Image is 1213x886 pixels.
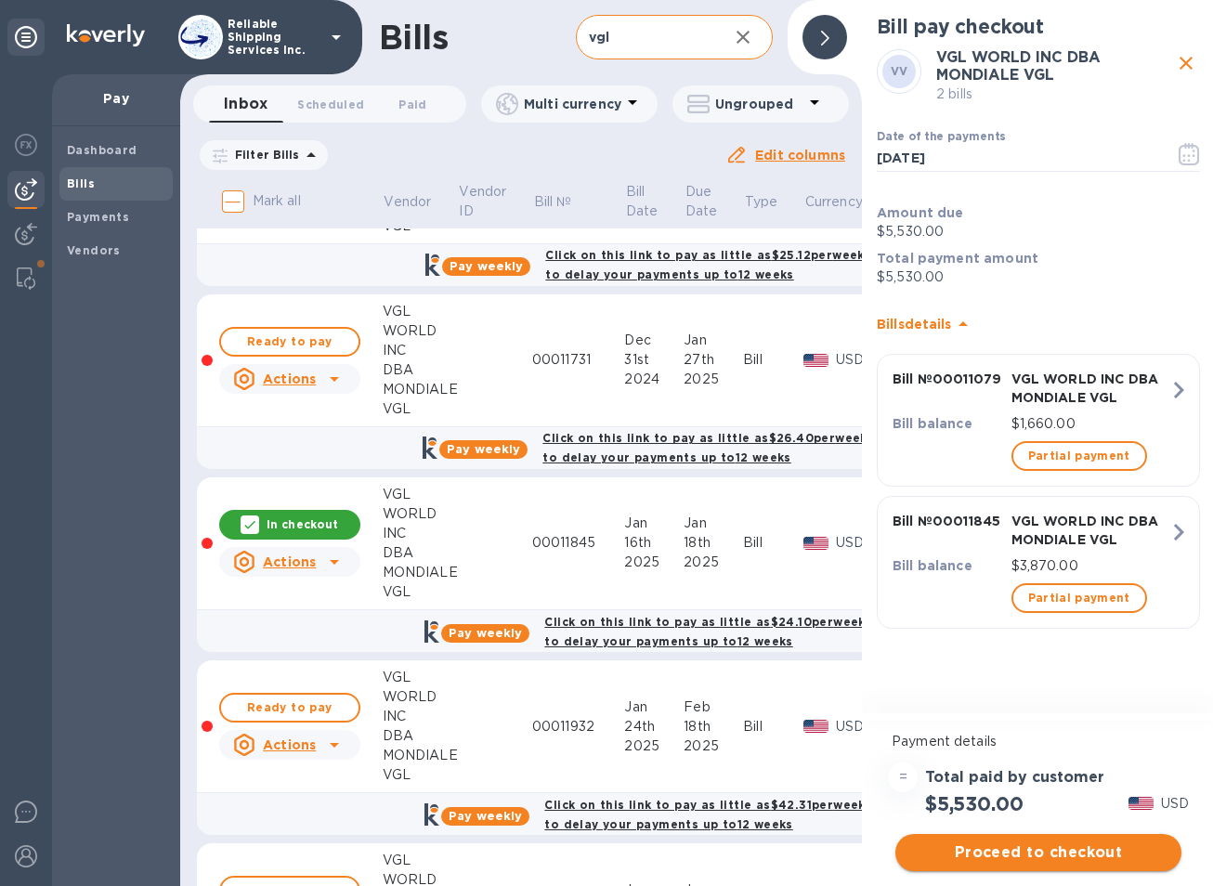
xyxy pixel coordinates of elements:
p: Ungrouped [715,95,803,113]
div: WORLD [383,321,458,341]
div: 00011845 [532,533,624,553]
u: Actions [263,371,316,386]
div: MONDIALE [383,746,458,765]
div: VGL [383,851,458,870]
img: Logo [67,24,145,46]
p: Multi currency [524,95,621,113]
b: Vendors [67,243,121,257]
span: Due Date [685,182,742,221]
div: 31st [624,350,684,370]
button: Partial payment [1011,441,1147,471]
div: 2024 [624,370,684,389]
div: Bill [743,350,803,370]
div: Billsdetails [877,294,1200,354]
div: 2025 [684,370,743,389]
b: Pay weekly [449,809,522,823]
button: Proceed to checkout [895,834,1181,871]
div: Dec [624,331,684,350]
span: Type [745,192,802,212]
p: Currency [805,192,863,212]
b: VGL WORLD INC DBA MONDIALE VGL [936,48,1101,84]
div: VGL [383,302,458,321]
span: Scheduled [297,95,364,114]
div: DBA [383,360,458,380]
b: Bill s details [877,317,952,332]
div: 2025 [624,736,684,756]
b: Dashboard [67,143,137,157]
span: Vendor ID [459,182,530,221]
b: Click on this link to pay as little as $42.31 per week to delay your payments up to 12 weeks [544,798,865,831]
p: VGL WORLD INC DBA MONDIALE VGL [1011,370,1169,407]
p: Bill № 00011845 [893,512,1004,530]
span: Vendor [384,192,455,212]
p: Filter Bills [228,147,300,163]
div: Unpin categories [7,19,45,56]
p: USD [836,717,865,736]
div: Bill [743,533,803,553]
div: 18th [684,717,743,736]
div: = [888,762,918,792]
b: Pay weekly [449,626,522,640]
h2: Bill pay checkout [877,15,1200,38]
div: DBA [383,726,458,746]
div: INC [383,707,458,726]
img: USD [803,720,828,733]
div: VGL [383,582,458,602]
span: Ready to pay [236,697,344,719]
p: VGL WORLD INC DBA MONDIALE VGL [1011,512,1169,549]
p: Bill balance [893,414,1004,433]
span: Bill Date [626,182,683,221]
div: 16th [624,533,684,553]
div: 24th [624,717,684,736]
img: USD [803,354,828,367]
b: Pay weekly [450,259,523,273]
p: $1,660.00 [1011,414,1169,434]
div: Jan [684,331,743,350]
span: Inbox [224,91,267,117]
p: Vendor [384,192,431,212]
img: USD [803,537,828,550]
div: VGL [383,668,458,687]
span: Proceed to checkout [910,841,1167,864]
span: Ready to pay [236,331,344,353]
span: Paid [398,95,426,114]
p: $5,530.00 [877,222,1200,241]
h3: Total paid by customer [925,769,1104,787]
p: 2 bills [936,85,1172,104]
span: Partial payment [1028,587,1130,609]
div: 00011731 [532,350,624,370]
h1: Bills [379,18,448,57]
b: Pay weekly [447,442,520,456]
div: VGL [383,399,458,419]
p: Payment details [892,732,1185,751]
b: Total payment amount [877,251,1038,266]
img: Foreign exchange [15,134,37,156]
span: Bill № [534,192,596,212]
p: USD [836,350,865,370]
p: USD [1161,794,1189,814]
div: Feb [684,697,743,717]
b: Click on this link to pay as little as $24.10 per week to delay your payments up to 12 weeks [544,615,865,648]
img: USD [1128,797,1154,810]
b: VV [891,64,908,78]
div: WORLD [383,687,458,707]
div: DBA [383,543,458,563]
button: Bill №00011079VGL WORLD INC DBA MONDIALE VGLBill balance$1,660.00Partial payment [877,354,1200,487]
div: VGL [383,485,458,504]
b: Payments [67,210,129,224]
h2: $5,530.00 [925,792,1023,815]
b: Click on this link to pay as little as $25.12 per week to delay your payments up to 12 weeks [545,248,864,281]
p: Pay [67,89,165,108]
p: $3,870.00 [1011,556,1169,576]
div: INC [383,524,458,543]
div: 2025 [684,736,743,756]
p: Due Date [685,182,718,221]
div: MONDIALE [383,563,458,582]
b: Bills [67,176,95,190]
u: Edit columns [755,148,845,163]
label: Date of the payments [877,131,1005,142]
div: Jan [624,697,684,717]
div: WORLD [383,504,458,524]
p: Mark all [253,191,301,211]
